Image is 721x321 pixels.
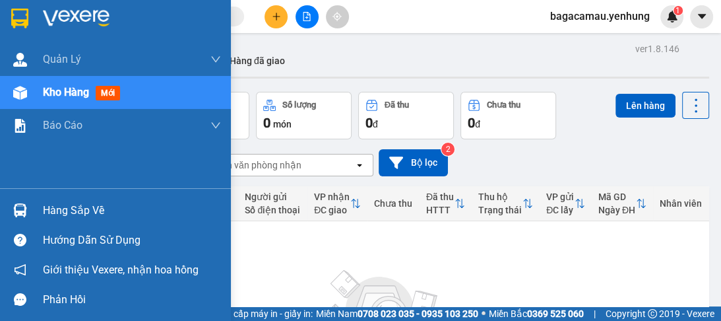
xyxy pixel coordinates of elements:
span: down [210,120,221,131]
span: notification [14,264,26,276]
div: ĐC giao [314,205,350,215]
span: file-add [302,12,311,21]
span: Kho hàng [43,86,89,98]
button: Đã thu0đ [358,92,454,139]
button: file-add [296,5,319,28]
span: 0 [468,115,475,131]
th: Toggle SortBy [540,186,592,221]
div: ver 1.8.146 [635,42,679,56]
div: Mã GD [598,192,636,202]
div: Đã thu [426,192,455,202]
span: Miền Nam [316,306,478,321]
strong: 0369 525 060 [527,308,584,319]
sup: 1 [674,6,683,15]
strong: 0708 023 035 - 0935 103 250 [358,308,478,319]
span: bagacamau.yenhung [540,8,660,24]
div: Đã thu [385,100,409,110]
button: Lên hàng [615,94,675,118]
span: đ [475,119,480,129]
span: copyright [648,309,657,318]
span: Cung cấp máy in - giấy in: [210,306,313,321]
img: logo-vxr [11,9,28,28]
img: warehouse-icon [13,86,27,100]
span: aim [332,12,342,21]
div: Số lượng [282,100,316,110]
span: down [210,54,221,65]
button: plus [265,5,288,28]
th: Toggle SortBy [472,186,540,221]
th: Toggle SortBy [307,186,367,221]
span: message [14,293,26,306]
span: 1 [675,6,680,15]
button: Bộ lọc [379,149,448,176]
div: Phản hồi [43,290,221,310]
span: plus [272,12,281,21]
span: Báo cáo [43,117,82,133]
span: 0 [263,115,270,131]
span: caret-down [696,11,708,22]
div: VP gửi [546,192,575,202]
span: | [594,306,596,321]
div: Chưa thu [374,198,413,209]
span: Miền Bắc [489,306,584,321]
span: Giới thiệu Vexere, nhận hoa hồng [43,262,199,278]
img: solution-icon [13,119,27,133]
sup: 2 [441,143,455,156]
div: Số điện thoại [245,205,301,215]
div: VP nhận [314,192,350,202]
div: Chọn văn phòng nhận [210,159,301,172]
img: warehouse-icon [13,53,27,67]
th: Toggle SortBy [420,186,472,221]
button: aim [326,5,349,28]
span: question-circle [14,234,26,246]
span: ⚪️ [482,311,486,316]
div: Nhân viên [660,198,703,209]
svg: open [354,160,365,170]
img: warehouse-icon [13,203,27,217]
span: món [273,119,292,129]
button: Chưa thu0đ [460,92,556,139]
span: mới [96,86,120,100]
button: Hàng đã giao [219,45,296,77]
div: Ngày ĐH [598,205,636,215]
div: ĐC lấy [546,205,575,215]
div: Hàng sắp về [43,201,221,221]
div: Chưa thu [487,100,520,110]
button: Số lượng0món [256,92,352,139]
img: icon-new-feature [666,11,678,22]
div: HTTT [426,205,455,215]
span: 0 [365,115,373,131]
span: đ [373,119,378,129]
span: Quản Lý [43,51,81,67]
div: Hướng dẫn sử dụng [43,231,221,250]
th: Toggle SortBy [592,186,653,221]
button: caret-down [690,5,713,28]
div: Người gửi [245,192,301,202]
div: Trạng thái [478,205,522,215]
div: Thu hộ [478,192,522,202]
